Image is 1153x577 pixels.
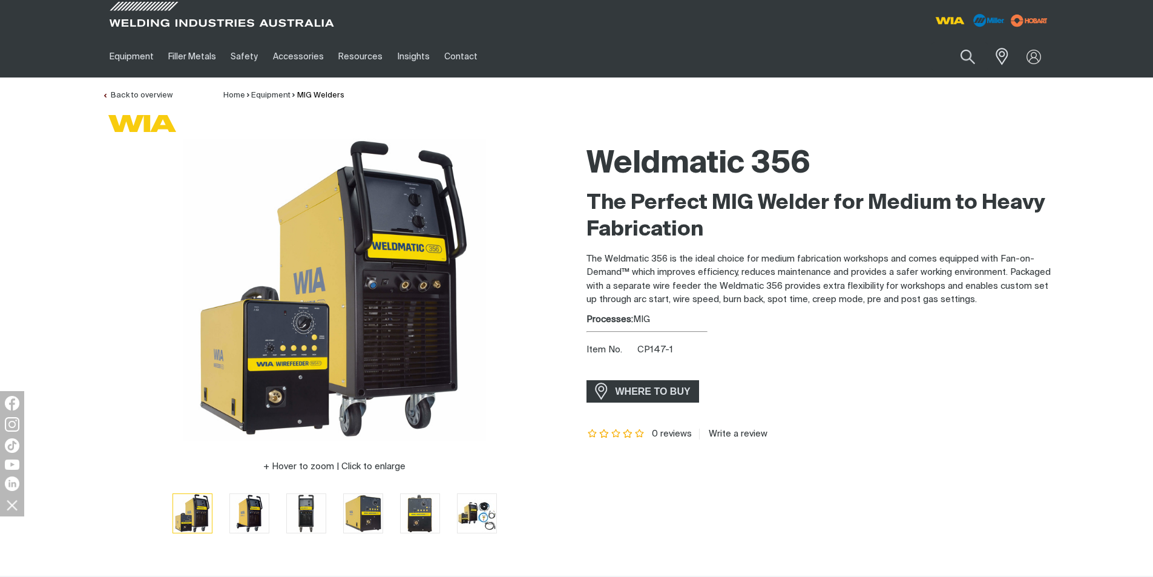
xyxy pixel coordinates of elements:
[5,476,19,491] img: LinkedIn
[5,438,19,453] img: TikTok
[400,493,440,533] button: Go to slide 5
[102,36,814,77] nav: Main
[458,494,496,533] img: Weldmatic 356
[586,190,1051,243] h2: The Perfect MIG Welder for Medium to Heavy Fabrication
[331,36,390,77] a: Resources
[343,493,383,533] button: Go to slide 4
[223,36,265,77] a: Safety
[266,36,331,77] a: Accessories
[256,460,413,474] button: Hover to zoom | Click to enlarge
[586,313,1051,327] div: MIG
[223,91,245,99] a: Home
[586,343,636,357] span: Item No.
[586,145,1051,184] h1: Weldmatic 356
[401,494,439,533] img: Weldmatic 356
[2,495,22,515] img: hide socials
[344,494,383,533] img: Weldmatic 356
[287,494,326,533] img: Weldmatic 356
[699,429,767,440] a: Write a review
[5,417,19,432] img: Instagram
[390,36,436,77] a: Insights
[229,493,269,533] button: Go to slide 2
[172,493,212,533] button: Go to slide 1
[5,396,19,410] img: Facebook
[183,139,486,441] img: Weldmatic 356
[102,91,172,99] a: Back to overview
[586,380,700,403] a: WHERE TO BUY
[286,493,326,533] button: Go to slide 3
[652,429,692,438] span: 0 reviews
[1007,12,1051,30] img: miller
[586,252,1051,307] p: The Weldmatic 356 is the ideal choice for medium fabrication workshops and comes equipped with Fa...
[223,90,344,102] nav: Breadcrumb
[230,494,269,533] img: Weldmatic 356
[437,36,485,77] a: Contact
[161,36,223,77] a: Filler Metals
[637,345,673,354] span: CP147-1
[608,382,698,401] span: WHERE TO BUY
[947,42,988,71] button: Search products
[173,494,212,533] img: Weldmatic 356
[5,460,19,470] img: YouTube
[586,315,633,324] strong: Processes:
[931,42,988,71] input: Product name or item number...
[586,430,646,438] span: Rating: {0}
[251,91,291,99] a: Equipment
[457,493,497,533] button: Go to slide 6
[297,91,344,99] a: MIG Welders
[102,36,161,77] a: Equipment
